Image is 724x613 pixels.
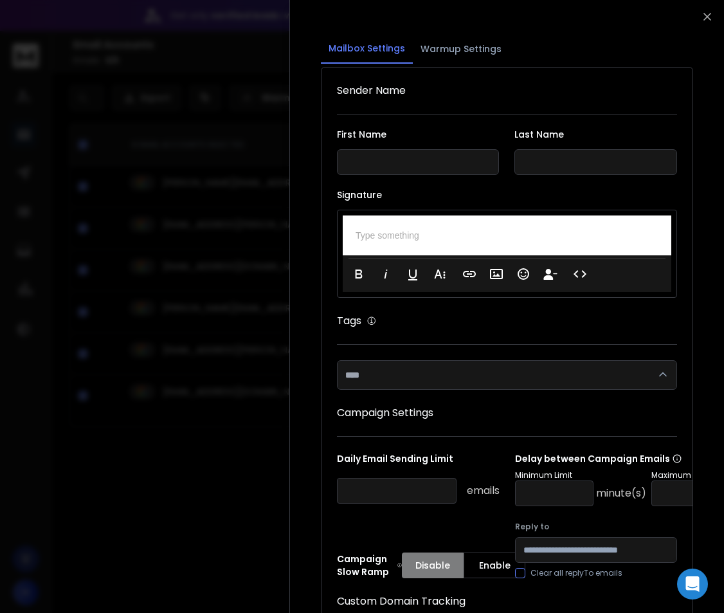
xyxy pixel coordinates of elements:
[464,553,525,578] button: Enable
[515,522,677,532] label: Reply to
[457,261,482,287] button: Insert Link (⌘K)
[401,261,425,287] button: Underline (⌘U)
[538,261,563,287] button: Insert Unsubscribe Link
[677,569,708,599] div: Open Intercom Messenger
[515,130,677,139] label: Last Name
[337,190,677,199] label: Signature
[484,261,509,287] button: Insert Image (⌘P)
[530,568,622,578] label: Clear all replyTo emails
[467,483,500,499] p: emails
[337,452,499,470] p: Daily Email Sending Limit
[374,261,398,287] button: Italic (⌘I)
[337,83,677,98] h1: Sender Name
[515,470,646,480] p: Minimum Limit
[511,261,536,287] button: Emoticons
[568,261,592,287] button: Code View
[347,261,371,287] button: Bold (⌘B)
[596,486,646,501] p: minute(s)
[402,553,464,578] button: Disable
[428,261,452,287] button: More Text
[321,34,413,64] button: Mailbox Settings
[337,405,677,421] h1: Campaign Settings
[413,35,509,63] button: Warmup Settings
[337,594,677,609] h1: Custom Domain Tracking
[337,313,361,329] h1: Tags
[337,130,499,139] label: First Name
[337,553,402,578] p: Campaign Slow Ramp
